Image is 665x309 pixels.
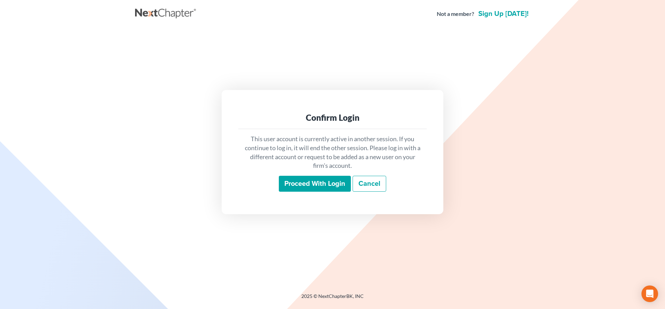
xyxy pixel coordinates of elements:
[353,176,386,192] a: Cancel
[641,285,658,302] div: Open Intercom Messenger
[135,293,530,305] div: 2025 © NextChapterBK, INC
[437,10,474,18] strong: Not a member?
[279,176,351,192] input: Proceed with login
[244,135,421,170] p: This user account is currently active in another session. If you continue to log in, it will end ...
[477,10,530,17] a: Sign up [DATE]!
[244,112,421,123] div: Confirm Login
